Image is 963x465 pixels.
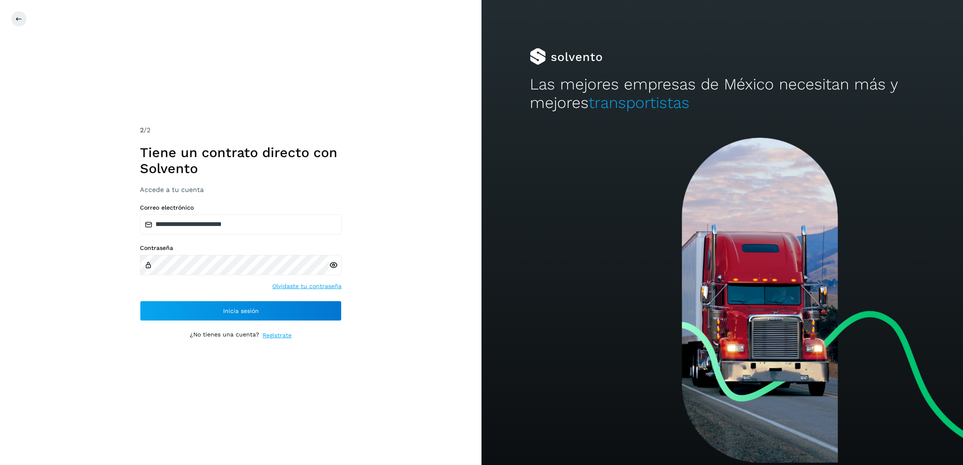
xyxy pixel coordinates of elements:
[140,186,342,194] h3: Accede a tu cuenta
[140,126,144,134] span: 2
[589,94,689,112] span: transportistas
[272,282,342,291] a: Olvidaste tu contraseña
[190,331,259,340] p: ¿No tienes una cuenta?
[140,125,342,135] div: /2
[140,204,342,211] label: Correo electrónico
[140,144,342,177] h1: Tiene un contrato directo con Solvento
[263,331,292,340] a: Regístrate
[140,301,342,321] button: Inicia sesión
[140,244,342,252] label: Contraseña
[223,308,259,314] span: Inicia sesión
[530,75,915,113] h2: Las mejores empresas de México necesitan más y mejores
